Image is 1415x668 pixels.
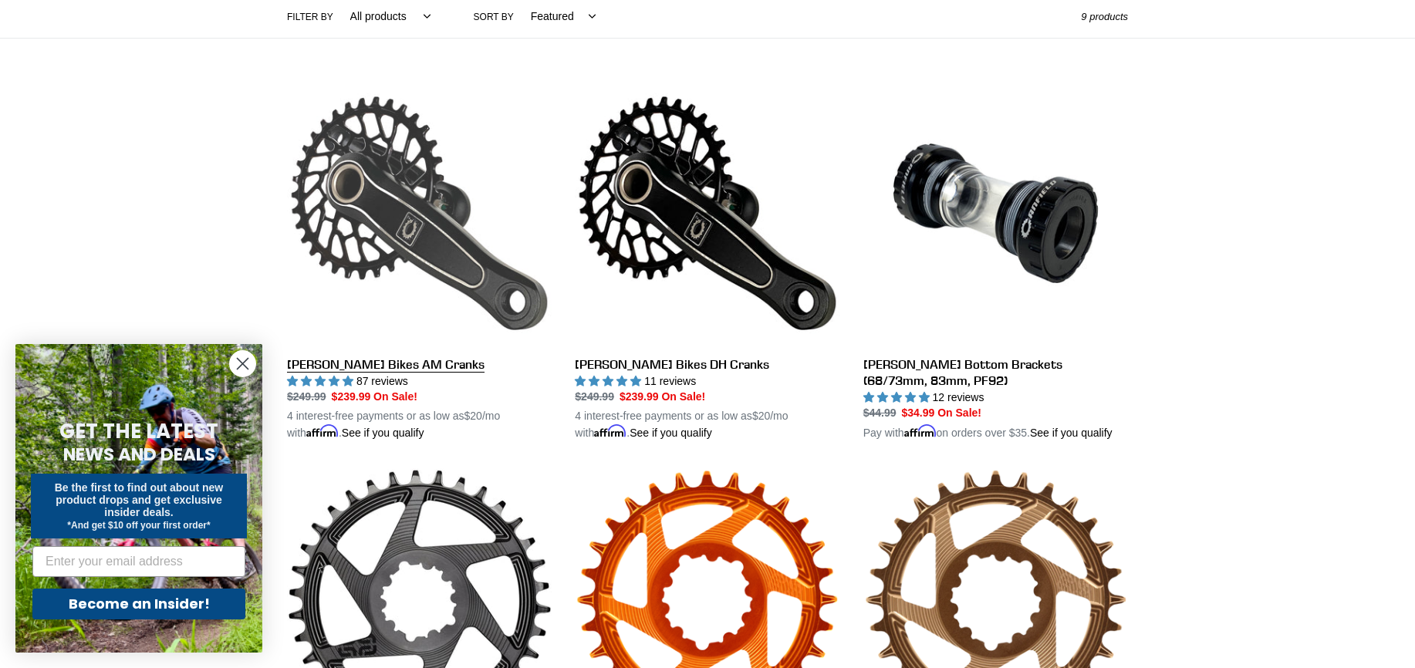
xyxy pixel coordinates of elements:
span: 9 products [1081,11,1128,22]
span: NEWS AND DEALS [63,442,215,467]
span: GET THE LATEST [59,417,218,445]
label: Sort by [474,10,514,24]
button: Become an Insider! [32,589,245,619]
span: Be the first to find out about new product drops and get exclusive insider deals. [55,481,224,518]
label: Filter by [287,10,333,24]
button: Close dialog [229,350,256,377]
span: *And get $10 off your first order* [67,520,210,531]
input: Enter your email address [32,546,245,577]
